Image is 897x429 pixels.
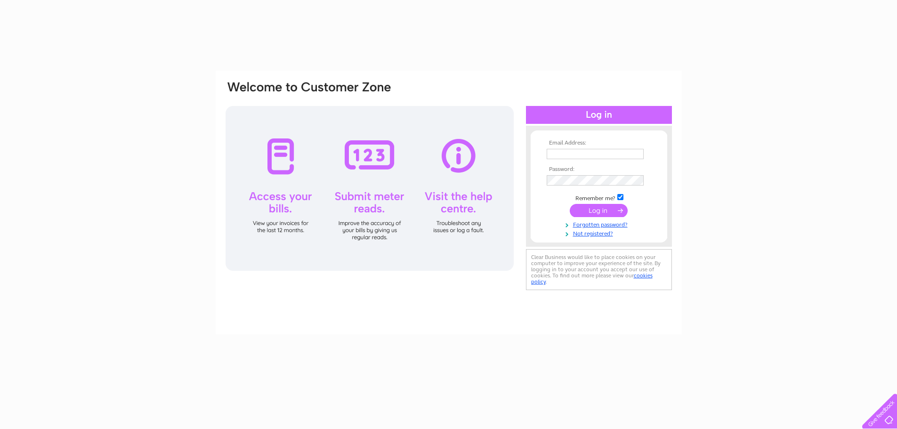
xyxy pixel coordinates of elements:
th: Password: [544,166,654,173]
a: Not registered? [547,228,654,237]
td: Remember me? [544,193,654,202]
th: Email Address: [544,140,654,146]
a: cookies policy [531,272,653,285]
div: Clear Business would like to place cookies on your computer to improve your experience of the sit... [526,249,672,290]
a: Forgotten password? [547,219,654,228]
input: Submit [570,204,628,217]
